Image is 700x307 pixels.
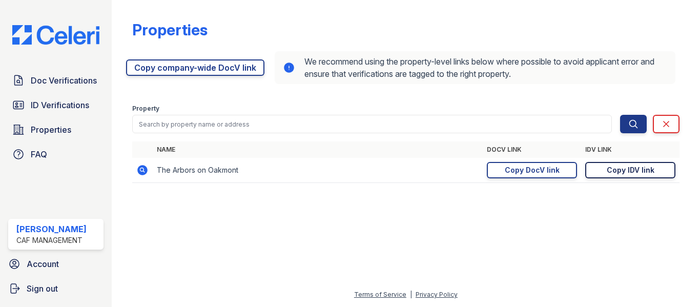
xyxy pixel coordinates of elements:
[31,99,89,111] span: ID Verifications
[487,162,577,178] a: Copy DocV link
[4,254,108,274] a: Account
[416,291,458,298] a: Privacy Policy
[31,74,97,87] span: Doc Verifications
[483,141,581,158] th: DocV Link
[132,21,208,39] div: Properties
[31,148,47,160] span: FAQ
[153,158,483,183] td: The Arbors on Oakmont
[585,162,675,178] a: Copy IDV link
[126,59,264,76] a: Copy company-wide DocV link
[16,223,87,235] div: [PERSON_NAME]
[4,25,108,45] img: CE_Logo_Blue-a8612792a0a2168367f1c8372b55b34899dd931a85d93a1a3d3e32e68fde9ad4.png
[27,282,58,295] span: Sign out
[153,141,483,158] th: Name
[27,258,59,270] span: Account
[132,105,159,113] label: Property
[132,115,612,133] input: Search by property name or address
[354,291,406,298] a: Terms of Service
[4,278,108,299] a: Sign out
[8,119,104,140] a: Properties
[607,165,654,175] div: Copy IDV link
[31,124,71,136] span: Properties
[8,70,104,91] a: Doc Verifications
[16,235,87,245] div: CAF Management
[505,165,560,175] div: Copy DocV link
[8,95,104,115] a: ID Verifications
[581,141,680,158] th: IDV Link
[410,291,412,298] div: |
[275,51,675,84] div: We recommend using the property-level links below where possible to avoid applicant error and ens...
[8,144,104,165] a: FAQ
